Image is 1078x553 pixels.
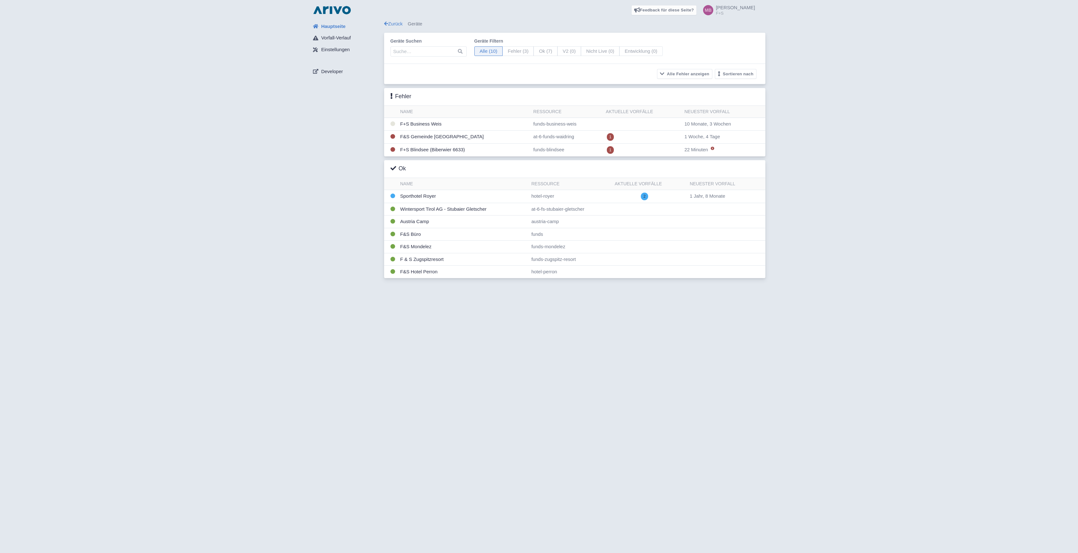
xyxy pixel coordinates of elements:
[657,69,712,79] button: Alle Fehler anzeigen
[474,38,663,44] label: Geräte filtern
[557,46,581,56] span: V2 (0)
[533,46,558,56] span: Ok (7)
[398,178,529,190] th: Name
[398,241,529,253] td: F&S Mondelez
[398,106,531,118] th: Name
[474,46,503,56] span: Alle (10)
[384,20,765,28] div: Geräte
[531,143,603,156] td: funds-blindsee
[398,215,529,228] td: Austria Camp
[321,34,351,42] span: Vorfall-Verlauf
[607,133,614,141] span: 1
[398,203,529,215] td: Wintersport Tirol AG - Stubaier Gletscher
[321,68,343,75] span: Developer
[682,106,765,118] th: Neuester Vorfall
[398,118,531,131] td: F+S Business Weis
[684,121,731,126] span: 10 Monate, 3 Wochen
[398,130,531,143] td: F&S Gemeinde [GEOGRAPHIC_DATA]
[308,65,384,78] a: Developer
[390,93,411,100] h3: Fehler
[312,5,352,15] img: logo
[531,130,603,143] td: at-6-funds-waidring
[384,21,403,26] a: Zurück
[631,5,697,15] a: Feedback für diese Seite?
[390,165,406,172] h3: Ok
[529,215,612,228] td: austria-camp
[607,146,614,154] span: 1
[603,106,682,118] th: Aktuelle Vorfälle
[321,46,350,53] span: Einstellungen
[529,178,612,190] th: Ressource
[529,266,612,278] td: hotel-perron
[684,134,720,139] span: 1 Woche, 4 Tage
[398,190,529,203] td: Sporthotel Royer
[308,20,384,32] a: Hauptseite
[502,46,534,56] span: Fehler (3)
[612,178,687,190] th: Aktuelle Vorfälle
[619,46,663,56] span: Entwicklung (0)
[684,147,708,152] span: 22 Minuten
[390,46,467,57] input: Suche…
[398,266,529,278] td: F&S Hotel Perron
[687,178,765,190] th: Neuester Vorfall
[581,46,620,56] span: Nicht Live (0)
[529,228,612,241] td: funds
[715,69,756,79] button: Sortieren nach
[716,11,755,15] small: F+S
[641,193,648,200] span: 2
[321,23,346,30] span: Hauptseite
[529,253,612,266] td: funds-zugspitz-resort
[529,241,612,253] td: funds-mondelez
[531,106,603,118] th: Ressource
[690,193,725,199] span: 1 Jahr, 8 Monate
[529,203,612,215] td: at-6-fs-stubaier-gletscher
[390,38,467,44] label: Geräte suchen
[398,253,529,266] td: F & S Zugspitzresort
[308,44,384,56] a: Einstellungen
[308,32,384,44] a: Vorfall-Verlauf
[398,228,529,241] td: F&S Büro
[398,143,531,156] td: F+S Blindsee (Biberwier 6633)
[716,5,755,10] span: [PERSON_NAME]
[699,5,755,15] a: [PERSON_NAME] F+S
[531,118,603,131] td: funds-business-weis
[529,190,612,203] td: hotel-royer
